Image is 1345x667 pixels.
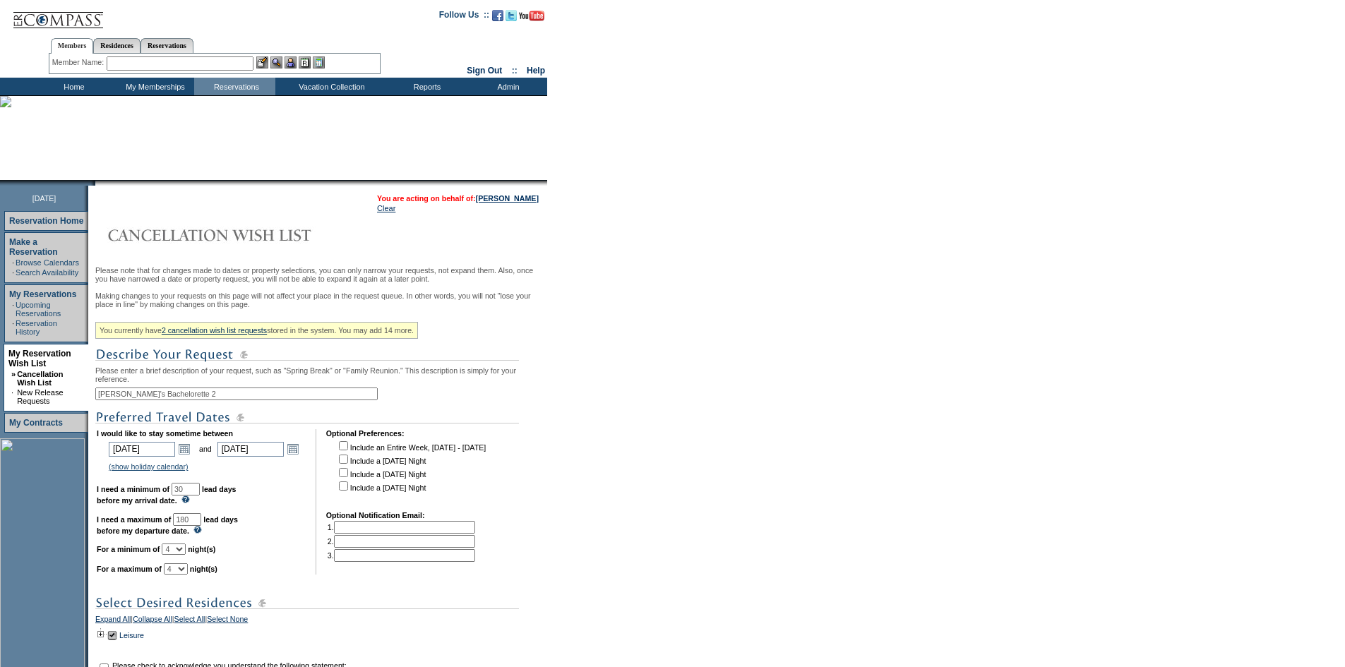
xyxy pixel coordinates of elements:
[207,615,248,627] a: Select None
[519,14,544,23] a: Subscribe to our YouTube Channel
[177,441,192,457] a: Open the calendar popup.
[17,370,63,387] a: Cancellation Wish List
[162,326,267,335] a: 2 cancellation wish list requests
[466,78,547,95] td: Admin
[32,78,113,95] td: Home
[326,511,425,519] b: Optional Notification Email:
[328,535,475,548] td: 2.
[326,429,405,438] b: Optional Preferences:
[52,56,107,68] div: Member Name:
[51,38,94,54] a: Members
[467,66,502,76] a: Sign Out
[377,204,395,212] a: Clear
[12,301,14,318] td: ·
[97,515,238,535] b: lead days before my departure date.
[285,56,297,68] img: Impersonate
[217,442,284,457] input: Date format: M/D/Y. Shortcut keys: [T] for Today. [UP] or [.] for Next Day. [DOWN] or [,] for Pre...
[193,526,202,534] img: questionMark_lightBlue.gif
[8,349,71,368] a: My Reservation Wish List
[313,56,325,68] img: b_calculator.gif
[16,258,79,267] a: Browse Calendars
[97,485,169,493] b: I need a minimum of
[95,221,378,249] img: Cancellation Wish List
[328,521,475,534] td: 1.
[16,319,57,336] a: Reservation History
[11,388,16,405] td: ·
[492,10,503,21] img: Become our fan on Facebook
[95,615,131,627] a: Expand All
[16,301,61,318] a: Upcoming Reservations
[12,319,14,336] td: ·
[97,515,171,524] b: I need a maximum of
[506,14,517,23] a: Follow us on Twitter
[95,322,418,339] div: You currently have stored in the system. You may add 14 more.
[12,268,14,277] td: ·
[377,194,539,203] span: You are acting on behalf of:
[9,237,58,257] a: Make a Reservation
[285,441,301,457] a: Open the calendar popup.
[174,615,205,627] a: Select All
[16,268,78,277] a: Search Availability
[328,549,475,562] td: 3.
[133,615,172,627] a: Collapse All
[299,56,311,68] img: Reservations
[506,10,517,21] img: Follow us on Twitter
[11,370,16,378] b: »
[97,485,237,505] b: lead days before my arrival date.
[190,565,217,573] b: night(s)
[270,56,282,68] img: View
[9,216,83,226] a: Reservation Home
[336,439,486,501] td: Include an Entire Week, [DATE] - [DATE] Include a [DATE] Night Include a [DATE] Night Include a [...
[90,180,95,186] img: promoShadowLeftCorner.gif
[194,78,275,95] td: Reservations
[197,439,214,459] td: and
[181,495,190,503] img: questionMark_lightBlue.gif
[141,38,193,53] a: Reservations
[93,38,141,53] a: Residences
[512,66,518,76] span: ::
[97,429,233,438] b: I would like to stay sometime between
[95,180,97,186] img: blank.gif
[119,631,144,639] a: Leisure
[113,78,194,95] td: My Memberships
[492,14,503,23] a: Become our fan on Facebook
[519,11,544,21] img: Subscribe to our YouTube Channel
[256,56,268,68] img: b_edit.gif
[95,615,544,627] div: | | |
[97,565,162,573] b: For a maximum of
[109,442,175,457] input: Date format: M/D/Y. Shortcut keys: [T] for Today. [UP] or [.] for Next Day. [DOWN] or [,] for Pre...
[9,418,63,428] a: My Contracts
[188,545,215,553] b: night(s)
[17,388,63,405] a: New Release Requests
[439,8,489,25] td: Follow Us ::
[97,545,160,553] b: For a minimum of
[12,258,14,267] td: ·
[385,78,466,95] td: Reports
[527,66,545,76] a: Help
[9,289,76,299] a: My Reservations
[476,194,539,203] a: [PERSON_NAME]
[109,462,189,471] a: (show holiday calendar)
[275,78,385,95] td: Vacation Collection
[32,194,56,203] span: [DATE]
